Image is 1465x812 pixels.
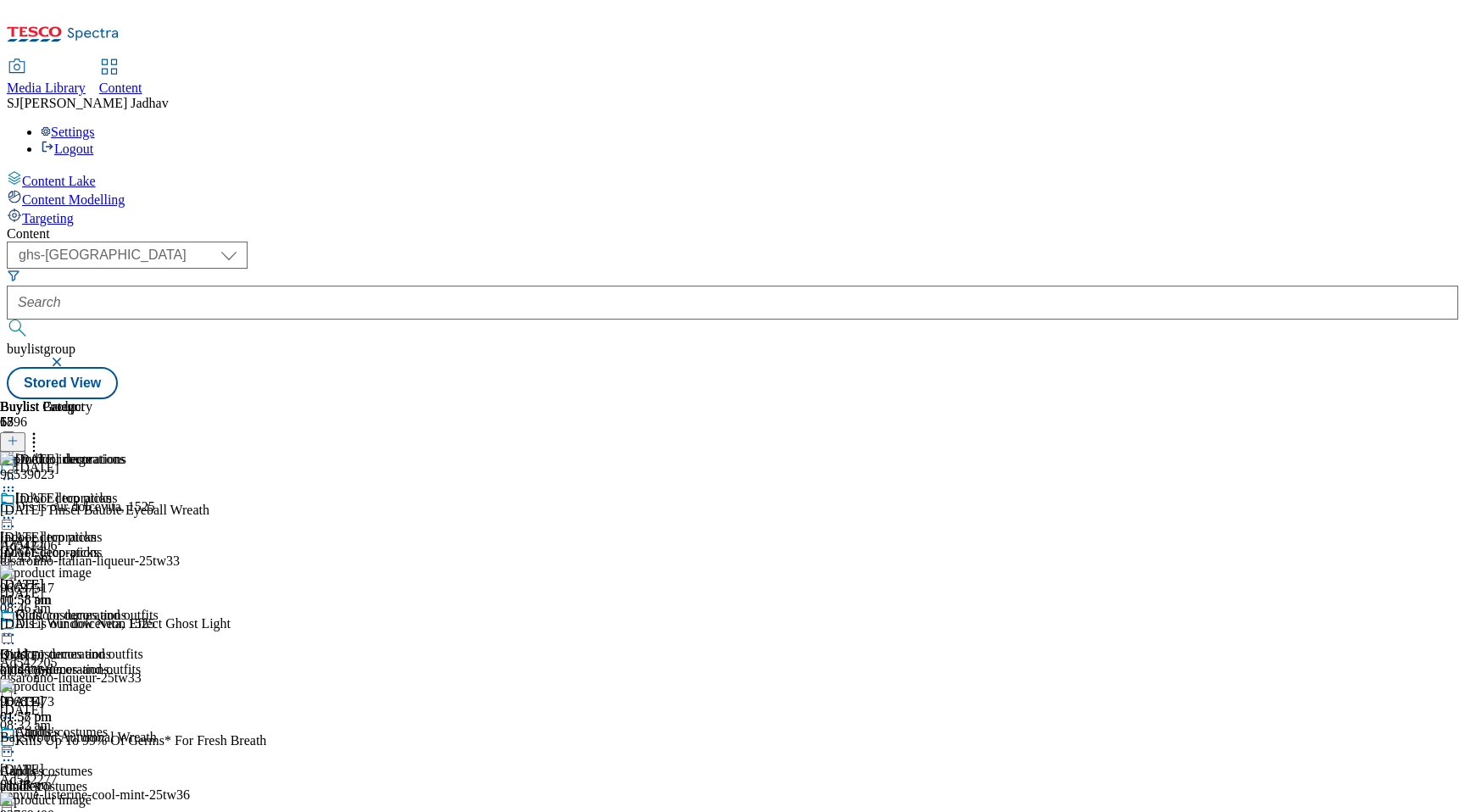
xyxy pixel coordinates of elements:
span: Content [99,81,142,95]
span: buylistgroup [7,342,75,356]
svg: Search Filters [7,269,20,282]
span: SJ [7,96,19,110]
span: Media Library [7,81,86,95]
a: Media Library [7,60,86,96]
input: Search [7,286,1458,320]
span: Content Lake [22,174,96,188]
button: Stored View [7,367,118,399]
a: Targeting [7,208,1458,226]
span: Content Modelling [22,192,125,207]
a: Content [99,60,142,96]
span: [PERSON_NAME] Jadhav [19,96,169,110]
a: Logout [41,142,93,156]
div: Content [7,226,1458,242]
a: Content Modelling [7,189,1458,208]
span: Targeting [22,211,74,225]
a: Settings [41,125,95,139]
a: Content Lake [7,170,1458,189]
